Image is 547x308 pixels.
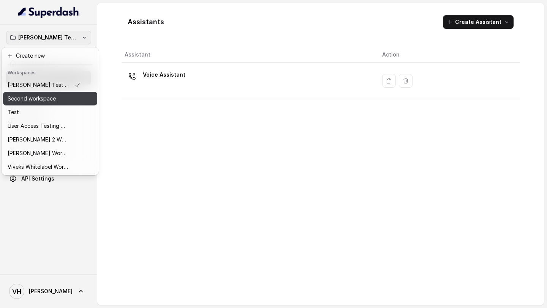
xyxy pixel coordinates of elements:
[2,47,99,175] div: [PERSON_NAME] Testing Workspace
[8,149,68,158] p: [PERSON_NAME] Workspace 1
[8,108,19,117] p: Test
[8,94,56,103] p: Second workspace
[8,80,68,90] p: [PERSON_NAME] Testing Workspace
[18,33,79,42] p: [PERSON_NAME] Testing Workspace
[8,135,68,144] p: [PERSON_NAME] 2 Whitelabel
[3,66,97,78] header: Workspaces
[3,49,97,63] button: Create new
[8,121,68,130] p: User Access Testing Workspace
[8,162,68,171] p: Viveks Whitelabel Workspace
[6,31,91,44] button: [PERSON_NAME] Testing Workspace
